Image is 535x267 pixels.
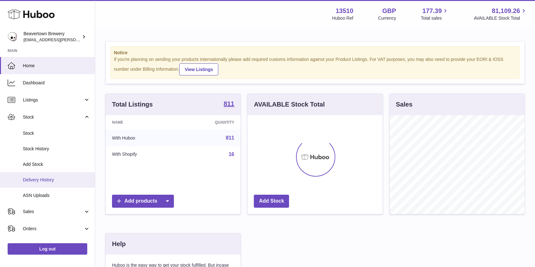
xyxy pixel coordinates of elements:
span: Dashboard [23,80,90,86]
span: Sales [23,209,83,215]
span: Stock [23,130,90,136]
span: ASN Uploads [23,192,90,199]
span: 81,109.26 [492,7,520,15]
a: View Listings [179,63,218,75]
span: 177.39 [422,7,442,15]
span: Stock History [23,146,90,152]
td: With Shopify [106,146,178,163]
span: Orders [23,226,83,232]
span: [EMAIL_ADDRESS][PERSON_NAME][DOMAIN_NAME] [23,37,127,42]
a: 81,109.26 AVAILABLE Stock Total [474,7,527,21]
a: Add products [112,195,174,208]
a: 811 [226,135,234,140]
div: Currency [378,15,396,21]
h3: AVAILABLE Stock Total [254,100,325,109]
strong: 811 [224,101,234,107]
span: Total sales [421,15,449,21]
span: Delivery History [23,177,90,183]
td: With Huboo [106,130,178,146]
strong: Notice [114,50,516,56]
a: 177.39 Total sales [421,7,449,21]
th: Name [106,115,178,130]
h3: Total Listings [112,100,153,109]
a: 811 [224,101,234,108]
span: Home [23,63,90,69]
strong: GBP [382,7,396,15]
th: Quantity [178,115,241,130]
span: AVAILABLE Stock Total [474,15,527,21]
span: Stock [23,114,83,120]
a: Log out [8,243,87,255]
h3: Help [112,240,126,248]
div: If you're planning on sending your products internationally please add required customs informati... [114,56,516,75]
h3: Sales [396,100,413,109]
img: kit.lowe@beavertownbrewery.co.uk [8,32,17,42]
span: Listings [23,97,83,103]
strong: 13510 [336,7,353,15]
span: Add Stock [23,161,90,167]
div: Beavertown Brewery [23,31,81,43]
a: 16 [229,152,234,157]
div: Huboo Ref [332,15,353,21]
a: Add Stock [254,195,289,208]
